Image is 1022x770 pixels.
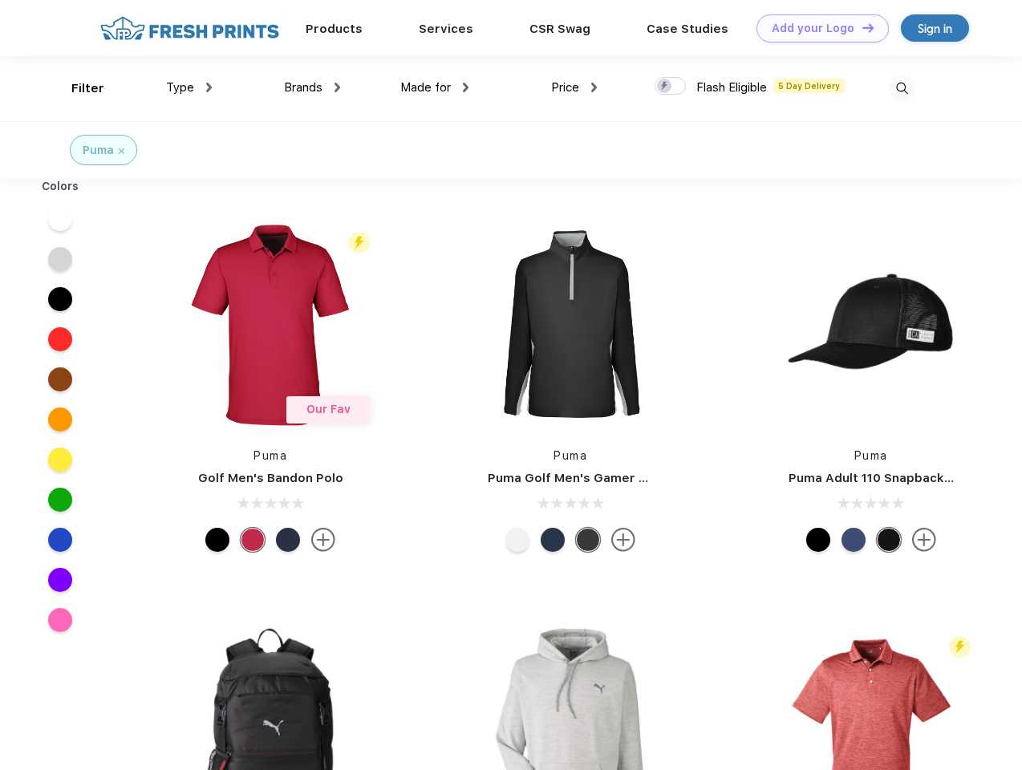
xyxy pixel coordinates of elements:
a: Puma [253,449,287,462]
a: Puma [554,449,587,462]
img: dropdown.png [206,83,212,92]
div: Bright White [505,528,529,552]
a: Products [306,22,363,36]
div: Puma [83,142,114,159]
img: flash_active_toggle.svg [348,232,370,253]
div: Colors [30,178,91,195]
img: more.svg [912,528,936,552]
div: Navy Blazer [276,528,300,552]
img: DT [862,23,874,32]
img: func=resize&h=266 [764,218,978,432]
div: Pma Blk with Pma Blk [877,528,901,552]
span: Price [551,80,579,95]
div: Puma Black [205,528,229,552]
span: Our Fav [306,403,351,415]
div: Puma Black [576,528,600,552]
img: more.svg [311,528,335,552]
img: dropdown.png [591,83,597,92]
img: fo%20logo%202.webp [95,14,284,43]
img: flash_active_toggle.svg [949,636,971,658]
span: Made for [400,80,451,95]
a: Sign in [901,14,969,42]
img: desktop_search.svg [889,75,915,102]
div: Filter [71,79,104,98]
img: func=resize&h=266 [164,218,377,432]
span: Brands [284,80,322,95]
img: dropdown.png [335,83,340,92]
span: Flash Eligible [696,80,767,95]
a: Puma Golf Men's Gamer Golf Quarter-Zip [488,471,741,485]
div: Navy Blazer [541,528,565,552]
a: Services [419,22,473,36]
div: Sign in [918,19,952,38]
img: filter_cancel.svg [119,148,124,154]
img: dropdown.png [463,83,468,92]
a: Puma [854,449,888,462]
a: Golf Men's Bandon Polo [198,471,343,485]
div: Add your Logo [772,22,854,35]
img: func=resize&h=266 [464,218,677,432]
div: Ski Patrol [241,528,265,552]
img: more.svg [611,528,635,552]
span: 5 Day Delivery [773,79,845,93]
div: Peacoat Qut Shd [842,528,866,552]
span: Type [166,80,194,95]
a: CSR Swag [529,22,590,36]
div: Pma Blk Pma Blk [806,528,830,552]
